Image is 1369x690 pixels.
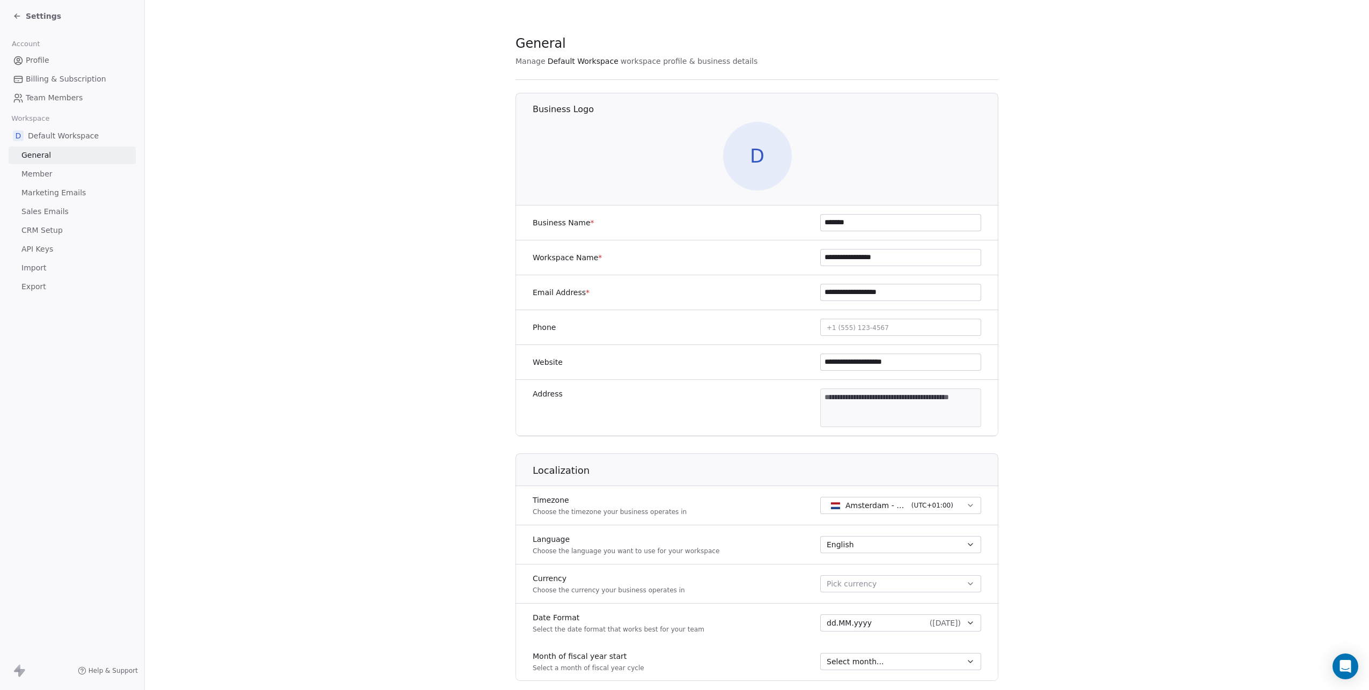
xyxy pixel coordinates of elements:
[26,92,83,104] span: Team Members
[9,278,136,296] a: Export
[533,464,999,477] h1: Localization
[723,122,792,190] span: D
[827,618,872,628] span: dd.MM.yyyy
[533,322,556,333] label: Phone
[9,165,136,183] a: Member
[533,664,644,672] p: Select a month of fiscal year cycle
[9,70,136,88] a: Billing & Subscription
[533,388,563,399] label: Address
[13,11,61,21] a: Settings
[28,130,99,141] span: Default Workspace
[21,225,63,236] span: CRM Setup
[533,612,704,623] label: Date Format
[820,319,981,336] button: +1 (555) 123-4567
[533,495,687,505] label: Timezone
[26,11,61,21] span: Settings
[7,111,54,127] span: Workspace
[516,56,546,67] span: Manage
[21,187,86,199] span: Marketing Emails
[533,547,719,555] p: Choose the language you want to use for your workspace
[21,150,51,161] span: General
[26,55,49,66] span: Profile
[9,184,136,202] a: Marketing Emails
[78,666,138,675] a: Help & Support
[533,287,590,298] label: Email Address
[7,36,45,52] span: Account
[21,281,46,292] span: Export
[911,501,953,510] span: ( UTC+01:00 )
[827,578,877,590] span: Pick currency
[533,586,685,594] p: Choose the currency your business operates in
[533,508,687,516] p: Choose the timezone your business operates in
[21,206,69,217] span: Sales Emails
[9,52,136,69] a: Profile
[533,534,719,545] label: Language
[827,539,854,550] span: English
[533,573,685,584] label: Currency
[516,35,566,52] span: General
[845,500,907,511] span: Amsterdam - CET
[9,222,136,239] a: CRM Setup
[533,252,602,263] label: Workspace Name
[820,497,981,514] button: Amsterdam - CET(UTC+01:00)
[533,104,999,115] h1: Business Logo
[13,130,24,141] span: D
[827,656,884,667] span: Select month...
[21,244,53,255] span: API Keys
[533,651,644,662] label: Month of fiscal year start
[21,168,53,180] span: Member
[26,74,106,85] span: Billing & Subscription
[827,324,889,332] span: +1 (555) 123-4567
[930,618,961,628] span: ( [DATE] )
[548,56,619,67] span: Default Workspace
[621,56,758,67] span: workspace profile & business details
[9,89,136,107] a: Team Members
[820,575,981,592] button: Pick currency
[9,259,136,277] a: Import
[533,357,563,368] label: Website
[21,262,46,274] span: Import
[89,666,138,675] span: Help & Support
[533,217,594,228] label: Business Name
[9,146,136,164] a: General
[533,625,704,634] p: Select the date format that works best for your team
[1333,654,1358,679] div: Open Intercom Messenger
[9,203,136,221] a: Sales Emails
[9,240,136,258] a: API Keys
